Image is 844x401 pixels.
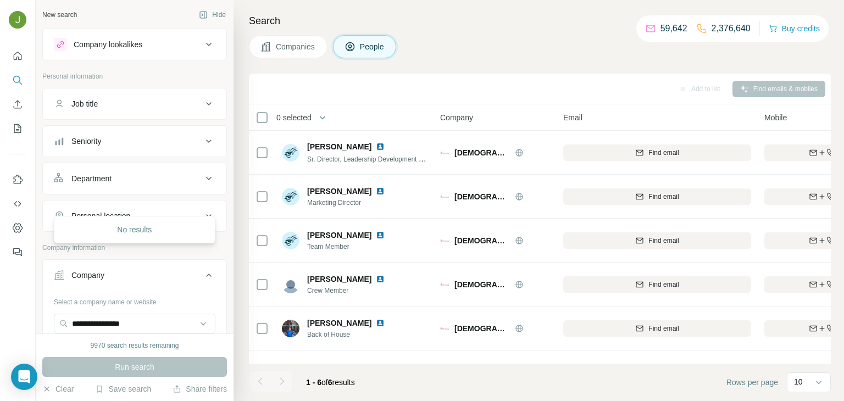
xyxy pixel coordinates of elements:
button: Find email [563,232,751,249]
img: Avatar [9,11,26,29]
div: New search [42,10,77,20]
span: Company [440,112,473,123]
span: [PERSON_NAME] [307,186,371,197]
span: [DEMOGRAPHIC_DATA]-fil-A [GEOGRAPHIC_DATA] [454,323,509,334]
span: [PERSON_NAME] [307,230,371,241]
button: Quick start [9,46,26,66]
button: Search [9,70,26,90]
span: [DEMOGRAPHIC_DATA]-fil-A [GEOGRAPHIC_DATA] [454,147,509,158]
button: Buy credits [769,21,820,36]
p: Personal information [42,71,227,81]
span: Team Member [307,242,389,252]
img: Logo of Chick-fil-A Chicago [440,324,449,333]
span: [PERSON_NAME] [307,318,371,328]
span: Rows per page [726,377,778,388]
button: Hide [191,7,234,23]
div: No results [57,219,213,241]
span: Mobile [764,112,787,123]
img: LinkedIn logo [376,187,385,196]
h4: Search [249,13,831,29]
span: [DEMOGRAPHIC_DATA]-fil-A [GEOGRAPHIC_DATA] [454,279,509,290]
button: Seniority [43,128,226,154]
div: 9970 search results remaining [91,341,179,350]
div: Open Intercom Messenger [11,364,37,390]
span: of [321,378,328,387]
div: Select a company name or website [54,293,215,307]
button: Enrich CSV [9,94,26,114]
span: results [306,378,355,387]
span: [PERSON_NAME] [307,274,371,285]
p: 10 [794,376,803,387]
img: LinkedIn logo [376,231,385,240]
button: Dashboard [9,218,26,238]
img: Avatar [282,188,299,205]
img: Logo of Chick-fil-A Chicago [440,236,449,245]
button: Clear [42,383,74,394]
button: Save search [95,383,151,394]
button: Find email [563,144,751,161]
img: LinkedIn logo [376,275,385,283]
span: Find email [648,148,679,158]
button: Feedback [9,242,26,262]
span: Companies [276,41,316,52]
button: Company [43,262,226,293]
span: Sr. Director, Leadership Development & Support Systems [307,154,475,163]
img: LinkedIn logo [376,319,385,327]
img: Avatar [282,232,299,249]
button: Use Surfe API [9,194,26,214]
button: Find email [563,276,751,293]
span: Crew Member [307,286,389,296]
img: Avatar [282,144,299,161]
button: Company lookalikes [43,31,226,58]
button: Share filters [173,383,227,394]
button: My lists [9,119,26,138]
button: Job title [43,91,226,117]
span: Find email [648,236,679,246]
span: 6 [328,378,332,387]
div: Company [71,270,104,281]
span: 1 - 6 [306,378,321,387]
img: Logo of Chick-fil-A Chicago [440,148,449,157]
img: Logo of Chick-fil-A Chicago [440,192,449,201]
span: [DEMOGRAPHIC_DATA]-fil-A [GEOGRAPHIC_DATA] [454,191,509,202]
button: Find email [563,320,751,337]
button: Find email [563,188,751,205]
img: Avatar [282,364,299,381]
div: Job title [71,98,98,109]
button: Department [43,165,226,192]
img: Avatar [282,276,299,293]
div: Company lookalikes [74,39,142,50]
span: 0 selected [276,112,312,123]
button: Use Surfe on LinkedIn [9,170,26,190]
span: [PERSON_NAME] [307,141,371,152]
span: Back of House [307,330,389,339]
span: Find email [648,192,679,202]
span: [DEMOGRAPHIC_DATA]-fil-A [GEOGRAPHIC_DATA] [454,235,509,246]
span: Find email [648,324,679,333]
p: 59,642 [660,22,687,35]
img: Logo of Chick-fil-A Chicago [440,280,449,289]
span: People [360,41,385,52]
button: Personal location [43,203,226,229]
img: Avatar [282,320,299,337]
div: Personal location [71,210,130,221]
div: Seniority [71,136,101,147]
div: Department [71,173,112,184]
p: 2,376,640 [712,22,751,35]
span: [PERSON_NAME] [307,361,371,372]
span: Marketing Director [307,198,389,208]
img: LinkedIn logo [376,142,385,151]
span: Email [563,112,582,123]
span: Find email [648,280,679,289]
p: Company information [42,243,227,253]
img: LinkedIn logo [376,363,385,371]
